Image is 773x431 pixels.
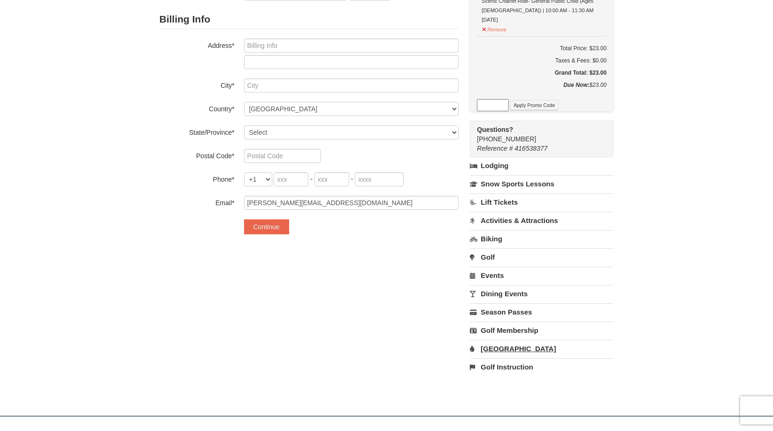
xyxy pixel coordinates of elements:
[244,38,459,53] input: Billing Info
[470,340,613,357] a: [GEOGRAPHIC_DATA]
[477,145,513,152] span: Reference #
[470,212,613,229] a: Activities & Attractions
[470,322,613,339] a: Golf Membership
[470,248,613,266] a: Golf
[160,78,235,90] label: City*
[515,145,548,152] span: 416538377
[244,196,459,210] input: Email
[160,149,235,161] label: Postal Code*
[470,175,613,192] a: Snow Sports Lessons
[244,149,321,163] input: Postal Code
[351,175,353,183] span: -
[160,102,235,114] label: Country*
[470,230,613,247] a: Biking
[314,172,349,186] input: xxx
[160,38,235,50] label: Address*
[477,56,606,65] div: Taxes & Fees: $0.00
[470,267,613,284] a: Events
[563,82,589,88] strong: Due Now:
[355,172,404,186] input: xxxx
[477,80,606,99] div: $23.00
[477,125,597,143] span: [PHONE_NUMBER]
[244,78,459,92] input: City
[470,303,613,321] a: Season Passes
[160,10,459,29] h2: Billing Info
[244,219,289,234] button: Continue
[160,172,235,184] label: Phone*
[470,193,613,211] a: Lift Tickets
[160,196,235,208] label: Email*
[160,125,235,137] label: State/Province*
[482,23,507,34] button: Remove
[470,157,613,174] a: Lodging
[477,68,606,77] h5: Grand Total: $23.00
[470,285,613,302] a: Dining Events
[477,44,606,53] h6: Total Price: $23.00
[274,172,308,186] input: xxx
[477,126,513,133] strong: Questions?
[470,358,613,376] a: Golf Instruction
[510,100,558,110] button: Apply Promo Code
[310,175,313,183] span: -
